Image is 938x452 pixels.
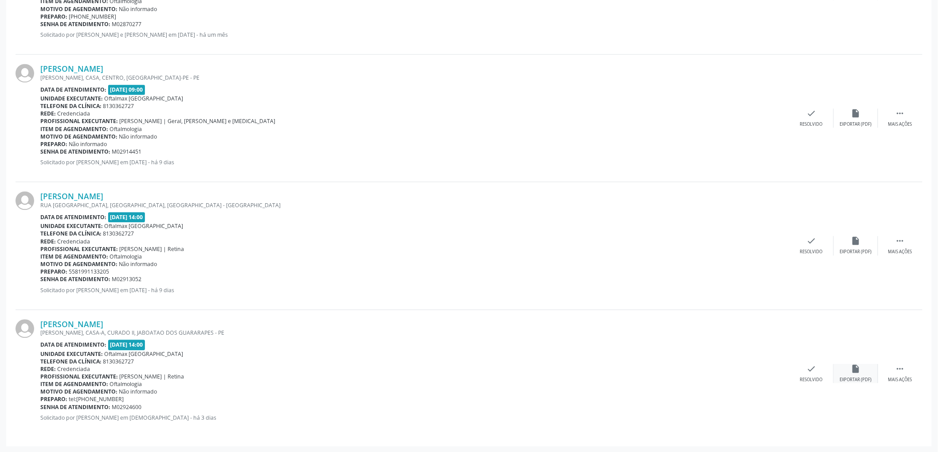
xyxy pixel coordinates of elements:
[851,108,861,118] i: insert_drive_file
[40,20,110,28] b: Senha de atendimento:
[895,108,905,118] i: 
[40,5,117,13] b: Motivo de agendamento:
[40,260,117,268] b: Motivo de agendamento:
[40,358,102,365] b: Telefone da clínica:
[40,117,118,125] b: Profissional executante:
[40,238,56,245] b: Rede:
[40,268,67,275] b: Preparo:
[69,268,109,275] span: 5581991133205
[103,102,134,110] span: 8130362727
[40,64,103,73] a: [PERSON_NAME]
[888,249,912,255] div: Mais ações
[40,201,789,209] div: RUA [GEOGRAPHIC_DATA], [GEOGRAPHIC_DATA], [GEOGRAPHIC_DATA] - [GEOGRAPHIC_DATA]
[40,380,108,388] b: Item de agendamento:
[40,350,103,358] b: Unidade executante:
[40,275,110,283] b: Senha de atendimento:
[40,230,102,237] b: Telefone da clínica:
[112,20,142,28] span: M02870277
[108,212,145,222] span: [DATE] 14:00
[110,380,142,388] span: Oftalmologia
[40,414,789,421] p: Solicitado por [PERSON_NAME] em [DEMOGRAPHIC_DATA] - há 3 dias
[40,373,118,380] b: Profissional executante:
[69,13,117,20] span: [PHONE_NUMBER]
[40,403,110,411] b: Senha de atendimento:
[58,238,90,245] span: Credenciada
[40,329,789,336] div: [PERSON_NAME], CASA-A, CURADO II, JABOATAO DOS GUARARAPES - PE
[69,395,124,403] span: tel:[PHONE_NUMBER]
[851,364,861,374] i: insert_drive_file
[840,121,872,127] div: Exportar (PDF)
[895,364,905,374] i: 
[807,236,817,246] i: check
[895,236,905,246] i: 
[108,85,145,95] span: [DATE] 09:00
[40,286,789,294] p: Solicitado por [PERSON_NAME] em [DATE] - há 9 dias
[110,125,142,133] span: Oftalmologia
[16,64,34,82] img: img
[120,373,184,380] span: [PERSON_NAME] | Retina
[800,121,823,127] div: Resolvido
[851,236,861,246] i: insert_drive_file
[40,148,110,155] b: Senha de atendimento:
[840,377,872,383] div: Exportar (PDF)
[105,222,184,230] span: Oftalmax [GEOGRAPHIC_DATA]
[108,340,145,350] span: [DATE] 14:00
[40,95,103,102] b: Unidade executante:
[119,133,157,140] span: Não informado
[16,191,34,210] img: img
[40,245,118,253] b: Profissional executante:
[40,388,117,395] b: Motivo de agendamento:
[103,358,134,365] span: 8130362727
[40,31,789,39] p: Solicitado por [PERSON_NAME] e [PERSON_NAME] em [DATE] - há um mês
[105,350,184,358] span: Oftalmax [GEOGRAPHIC_DATA]
[800,249,823,255] div: Resolvido
[119,260,157,268] span: Não informado
[40,158,789,166] p: Solicitado por [PERSON_NAME] em [DATE] - há 9 dias
[112,275,142,283] span: M02913052
[40,102,102,110] b: Telefone da clínica:
[110,253,142,260] span: Oftalmologia
[807,364,817,374] i: check
[807,108,817,118] i: check
[40,341,106,348] b: Data de atendimento:
[112,403,142,411] span: M02924600
[40,222,103,230] b: Unidade executante:
[40,86,106,93] b: Data de atendimento:
[840,249,872,255] div: Exportar (PDF)
[103,230,134,237] span: 8130362727
[40,133,117,140] b: Motivo de agendamento:
[16,319,34,338] img: img
[69,140,107,148] span: Não informado
[40,125,108,133] b: Item de agendamento:
[119,5,157,13] span: Não informado
[58,110,90,117] span: Credenciada
[40,395,67,403] b: Preparo:
[888,121,912,127] div: Mais ações
[105,95,184,102] span: Oftalmax [GEOGRAPHIC_DATA]
[40,253,108,260] b: Item de agendamento:
[119,388,157,395] span: Não informado
[40,365,56,373] b: Rede:
[40,319,103,329] a: [PERSON_NAME]
[40,13,67,20] b: Preparo:
[40,191,103,201] a: [PERSON_NAME]
[112,148,142,155] span: M02914451
[120,117,276,125] span: [PERSON_NAME] | Geral, [PERSON_NAME] e [MEDICAL_DATA]
[888,377,912,383] div: Mais ações
[800,377,823,383] div: Resolvido
[40,110,56,117] b: Rede:
[40,213,106,221] b: Data de atendimento:
[120,245,184,253] span: [PERSON_NAME] | Retina
[40,140,67,148] b: Preparo:
[40,74,789,81] div: [PERSON_NAME], CASA, CENTRO, [GEOGRAPHIC_DATA]-PE - PE
[58,365,90,373] span: Credenciada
